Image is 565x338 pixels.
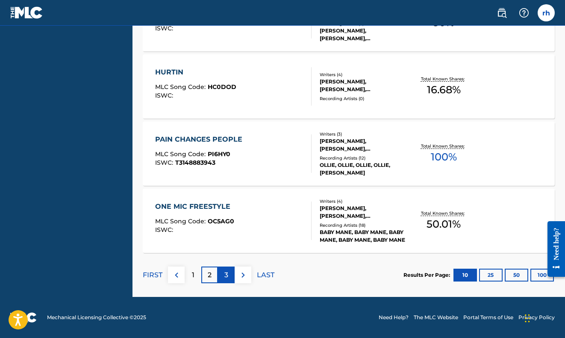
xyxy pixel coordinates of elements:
[208,217,234,225] span: OC5AG0
[463,314,513,321] a: Portal Terms of Use
[208,150,230,158] span: PI6HY0
[257,270,274,280] p: LAST
[538,4,555,21] div: User Menu
[192,270,194,280] p: 1
[155,202,235,212] div: ONE MIC FREESTYLE
[525,305,530,331] div: Drag
[143,189,555,253] a: ONE MIC FREESTYLEMLC Song Code:OC5AG0ISWC:Writers (4)[PERSON_NAME], [PERSON_NAME], [PERSON_NAME],...
[320,131,409,137] div: Writers ( 3 )
[208,83,236,91] span: HC0DOD
[143,270,162,280] p: FIRST
[143,54,555,119] a: HURTINMLC Song Code:HC0DODISWC:Writers (4)[PERSON_NAME], [PERSON_NAME], [PERSON_NAME], [PERSON_NA...
[421,210,467,216] p: Total Known Shares:
[175,159,215,166] span: T3148883943
[431,149,457,165] span: 100 %
[320,222,409,228] div: Recording Artists ( 18 )
[320,78,409,93] div: [PERSON_NAME], [PERSON_NAME], [PERSON_NAME], [PERSON_NAME]
[453,269,477,282] button: 10
[155,67,236,77] div: HURTIN
[519,8,529,18] img: help
[414,314,458,321] a: The MLC Website
[224,270,228,280] p: 3
[320,27,409,42] div: [PERSON_NAME], [PERSON_NAME], [PERSON_NAME], [PERSON_NAME], [PERSON_NAME]
[155,150,208,158] span: MLC Song Code :
[379,314,409,321] a: Need Help?
[320,137,409,153] div: [PERSON_NAME], [PERSON_NAME], [PERSON_NAME]
[522,297,565,338] iframe: Chat Widget
[421,76,467,82] p: Total Known Shares:
[320,205,409,220] div: [PERSON_NAME], [PERSON_NAME], [PERSON_NAME], [PERSON_NAME]
[515,4,533,21] div: Help
[427,82,461,98] span: 16.68 %
[155,159,175,166] span: ISWC :
[518,314,555,321] a: Privacy Policy
[47,314,146,321] span: Mechanical Licensing Collective © 2025
[320,155,409,161] div: Recording Artists ( 12 )
[10,6,43,19] img: MLC Logo
[155,24,175,32] span: ISWC :
[493,4,510,21] a: Public Search
[238,270,248,280] img: right
[479,269,503,282] button: 25
[155,134,247,145] div: PAIN CHANGES PEOPLE
[143,122,555,186] a: PAIN CHANGES PEOPLEMLC Song Code:PI6HY0ISWC:T3148883943Writers (3)[PERSON_NAME], [PERSON_NAME], [...
[403,271,452,279] p: Results Per Page:
[10,312,37,323] img: logo
[505,269,528,282] button: 50
[320,228,409,244] div: BABY MANE, BABY MANE, BABY MANE, BABY MANE, BABY MANE
[320,161,409,177] div: OLLIE, OLLIE, OLLIE, OLLIE, [PERSON_NAME]
[421,143,467,149] p: Total Known Shares:
[171,270,182,280] img: left
[155,83,208,91] span: MLC Song Code :
[320,71,409,78] div: Writers ( 4 )
[155,92,175,99] span: ISWC :
[208,270,212,280] p: 2
[320,95,409,102] div: Recording Artists ( 0 )
[320,198,409,205] div: Writers ( 4 )
[427,216,461,232] span: 50.01 %
[497,8,507,18] img: search
[155,217,208,225] span: MLC Song Code :
[541,214,565,285] iframe: Resource Center
[530,269,554,282] button: 100
[155,226,175,234] span: ISWC :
